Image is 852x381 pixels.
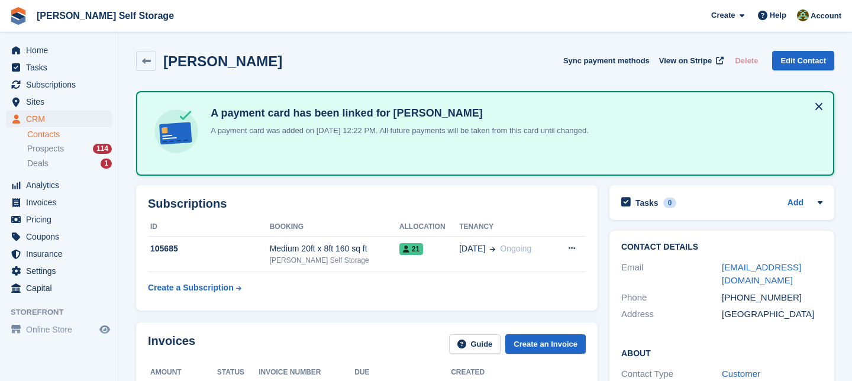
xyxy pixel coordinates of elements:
div: Contact Type [621,367,722,381]
h2: Subscriptions [148,197,586,211]
th: ID [148,218,270,237]
div: 114 [93,144,112,154]
div: 105685 [148,243,270,255]
a: Add [788,196,803,210]
span: Capital [26,280,97,296]
div: Create a Subscription [148,282,234,294]
div: 1 [101,159,112,169]
a: [EMAIL_ADDRESS][DOMAIN_NAME] [722,262,801,286]
div: Medium 20ft x 8ft 160 sq ft [270,243,399,255]
div: [PERSON_NAME] Self Storage [270,255,399,266]
span: Settings [26,263,97,279]
a: Preview store [98,322,112,337]
a: menu [6,76,112,93]
img: stora-icon-8386f47178a22dfd0bd8f6a31ec36ba5ce8667c1dd55bd0f319d3a0aa187defe.svg [9,7,27,25]
span: Tasks [26,59,97,76]
span: Ongoing [500,244,531,253]
span: Deals [27,158,49,169]
div: [PHONE_NUMBER] [722,291,822,305]
span: Prospects [27,143,64,154]
span: [DATE] [459,243,485,255]
img: Karl [797,9,809,21]
a: menu [6,42,112,59]
a: [PERSON_NAME] Self Storage [32,6,179,25]
a: Customer [722,369,760,379]
p: A payment card was added on [DATE] 12:22 PM. All future payments will be taken from this card unt... [206,125,589,137]
div: Phone [621,291,722,305]
button: Delete [730,51,763,70]
th: Allocation [399,218,459,237]
span: Invoices [26,194,97,211]
th: Booking [270,218,399,237]
a: menu [6,321,112,338]
a: menu [6,194,112,211]
span: Coupons [26,228,97,245]
span: Create [711,9,735,21]
h2: [PERSON_NAME] [163,53,282,69]
span: Subscriptions [26,76,97,93]
img: card-linked-ebf98d0992dc2aeb22e95c0e3c79077019eb2392cfd83c6a337811c24bc77127.svg [151,106,201,156]
a: menu [6,177,112,193]
div: Email [621,261,722,288]
a: Edit Contact [772,51,834,70]
h4: A payment card has been linked for [PERSON_NAME] [206,106,589,120]
a: Guide [449,334,501,354]
span: View on Stripe [659,55,712,67]
a: menu [6,263,112,279]
h2: Tasks [635,198,659,208]
a: menu [6,93,112,110]
a: menu [6,111,112,127]
a: View on Stripe [654,51,726,70]
h2: Contact Details [621,243,822,252]
span: Home [26,42,97,59]
a: Deals 1 [27,157,112,170]
th: Tenancy [459,218,553,237]
a: Create a Subscription [148,277,241,299]
a: menu [6,246,112,262]
span: Insurance [26,246,97,262]
span: Storefront [11,306,118,318]
span: Analytics [26,177,97,193]
a: menu [6,59,112,76]
h2: Invoices [148,334,195,354]
span: Sites [26,93,97,110]
a: menu [6,228,112,245]
a: Create an Invoice [505,334,586,354]
span: Help [770,9,786,21]
span: Account [811,10,841,22]
span: Online Store [26,321,97,338]
span: CRM [26,111,97,127]
span: 21 [399,243,423,255]
button: Sync payment methods [563,51,650,70]
a: Prospects 114 [27,143,112,155]
span: Pricing [26,211,97,228]
a: Contacts [27,129,112,140]
div: Address [621,308,722,321]
h2: About [621,347,822,359]
div: 0 [663,198,677,208]
div: [GEOGRAPHIC_DATA] [722,308,822,321]
a: menu [6,211,112,228]
a: menu [6,280,112,296]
